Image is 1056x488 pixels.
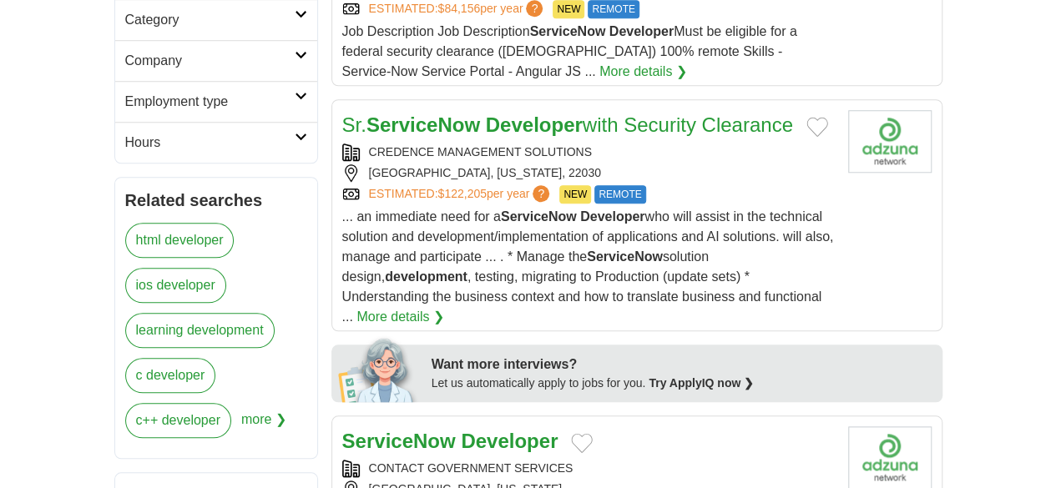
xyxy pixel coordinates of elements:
[342,460,835,477] div: CONTACT GOVERNMENT SERVICES
[125,92,295,112] h2: Employment type
[580,209,644,224] strong: Developer
[437,2,480,15] span: $84,156
[501,209,577,224] strong: ServiceNow
[125,51,295,71] h2: Company
[432,355,932,375] div: Want more interviews?
[241,403,286,448] span: more ❯
[806,117,828,137] button: Add to favorite jobs
[848,110,932,173] img: Company logo
[342,430,456,452] strong: ServiceNow
[342,24,797,78] span: Job Description Job Description Must be eligible for a federal security clearance ([DEMOGRAPHIC_D...
[366,113,480,136] strong: ServiceNow
[125,223,235,258] a: html developer
[125,268,226,303] a: ios developer
[125,10,295,30] h2: Category
[461,430,558,452] strong: Developer
[599,62,687,82] a: More details ❯
[437,187,486,200] span: $122,205
[125,403,231,438] a: c++ developer
[125,358,216,393] a: c developer
[115,40,317,81] a: Company
[342,430,558,452] a: ServiceNow Developer
[486,113,583,136] strong: Developer
[559,185,591,204] span: NEW
[342,209,834,324] span: ... an immediate need for a who will assist in the technical solution and development/implementat...
[115,122,317,163] a: Hours
[571,433,593,453] button: Add to favorite jobs
[342,164,835,182] div: [GEOGRAPHIC_DATA], [US_STATE], 22030
[609,24,674,38] strong: Developer
[385,269,467,284] strong: development
[587,249,663,264] strong: ServiceNow
[369,185,553,204] a: ESTIMATED:$122,205per year?
[115,81,317,122] a: Employment type
[649,376,754,390] a: Try ApplyIQ now ❯
[125,313,275,348] a: learning development
[533,185,549,202] span: ?
[432,375,932,392] div: Let us automatically apply to jobs for you.
[125,188,307,213] h2: Related searches
[342,113,793,136] a: Sr.ServiceNow Developerwith Security Clearance
[356,307,444,327] a: More details ❯
[125,133,295,153] h2: Hours
[342,143,835,161] div: CREDENCE MANAGEMENT SOLUTIONS
[338,335,419,402] img: apply-iq-scientist.png
[530,24,606,38] strong: ServiceNow
[594,185,645,204] span: REMOTE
